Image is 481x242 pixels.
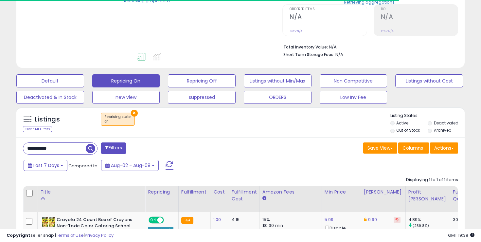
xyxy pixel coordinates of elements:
h5: Listings [35,115,60,124]
label: Archived [434,127,452,133]
button: new view [92,91,160,104]
a: 1.00 [213,216,221,223]
button: Listings without Min/Max [244,74,312,87]
button: Default [16,74,84,87]
strong: Copyright [7,232,30,238]
span: Columns [402,145,423,151]
span: Aug-02 - Aug-08 [111,162,151,169]
span: OFF [163,217,173,223]
div: 15% [262,217,317,223]
label: Active [396,120,408,126]
div: 4.89% [408,217,450,223]
button: × [131,110,138,117]
button: Repricing On [92,74,160,87]
small: Amazon Fees. [262,195,266,201]
button: suppressed [168,91,236,104]
button: Last 7 Days [24,160,67,171]
button: Aug-02 - Aug-08 [101,160,159,171]
p: Listing States: [390,113,465,119]
div: Cost [213,189,226,195]
button: Deactivated & In Stock [16,91,84,104]
div: Clear All Filters [23,126,52,132]
a: 9.99 [368,216,377,223]
button: Save View [363,142,397,154]
div: Fulfillment Cost [232,189,257,202]
small: FBA [181,217,193,224]
span: Compared to: [68,163,98,169]
a: Privacy Policy [85,232,114,238]
div: Displaying 1 to 1 of 1 items [406,177,458,183]
span: Repricing state : [104,114,131,124]
span: ON [149,217,157,223]
div: Repricing [148,189,176,195]
span: Last 7 Days [33,162,59,169]
div: Profit [PERSON_NAME] [408,189,447,202]
div: [PERSON_NAME] [364,189,403,195]
div: 308 [453,217,473,223]
div: 4.15 [232,217,255,223]
div: Title [40,189,142,195]
button: ORDERS [244,91,312,104]
a: Terms of Use [56,232,84,238]
div: Fulfillable Quantity [453,189,475,202]
div: Amazon Fees [262,189,319,195]
button: Actions [430,142,458,154]
b: Crayola 24 Count Box of Crayons Non-Toxic Color Coloring School Supplies (2 Packs) [57,217,136,237]
div: Min Price [325,189,358,195]
div: seller snap | | [7,233,114,239]
a: 5.99 [325,216,334,223]
div: Fulfillment [181,189,208,195]
button: Low Inv Fee [320,91,387,104]
div: on [104,119,131,124]
span: 2025-08-16 19:39 GMT [448,232,474,238]
button: Filters [101,142,126,154]
button: Repricing Off [168,74,236,87]
img: 511CAorJ1JL._SL40_.jpg [42,217,55,227]
button: Listings without Cost [395,74,463,87]
button: Columns [398,142,429,154]
label: Out of Stock [396,127,420,133]
label: Deactivated [434,120,458,126]
button: Non Competitive [320,74,387,87]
